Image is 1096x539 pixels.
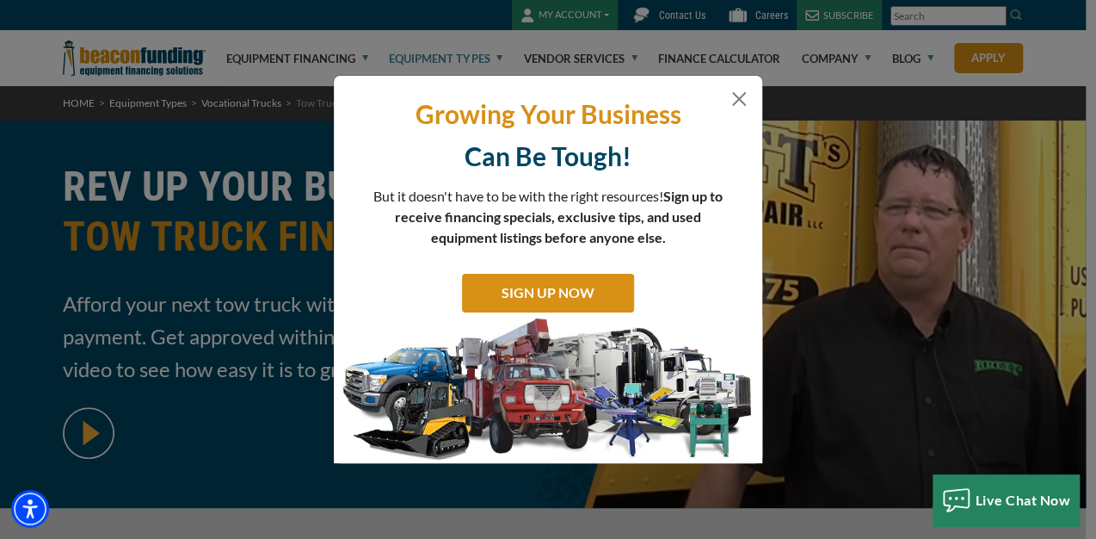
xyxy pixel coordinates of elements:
div: Accessibility Menu [11,490,49,528]
span: Live Chat Now [976,492,1071,508]
button: Close [729,89,749,109]
img: subscribe-modal.jpg [334,317,762,463]
button: Live Chat Now [933,474,1080,526]
a: SIGN UP NOW [462,274,634,313]
p: But it doesn't have to be with the right resources! [373,186,723,248]
p: Can Be Tough! [347,139,749,173]
p: Growing Your Business [347,97,749,131]
span: Sign up to receive financing specials, exclusive tips, and used equipment listings before anyone ... [395,188,723,245]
